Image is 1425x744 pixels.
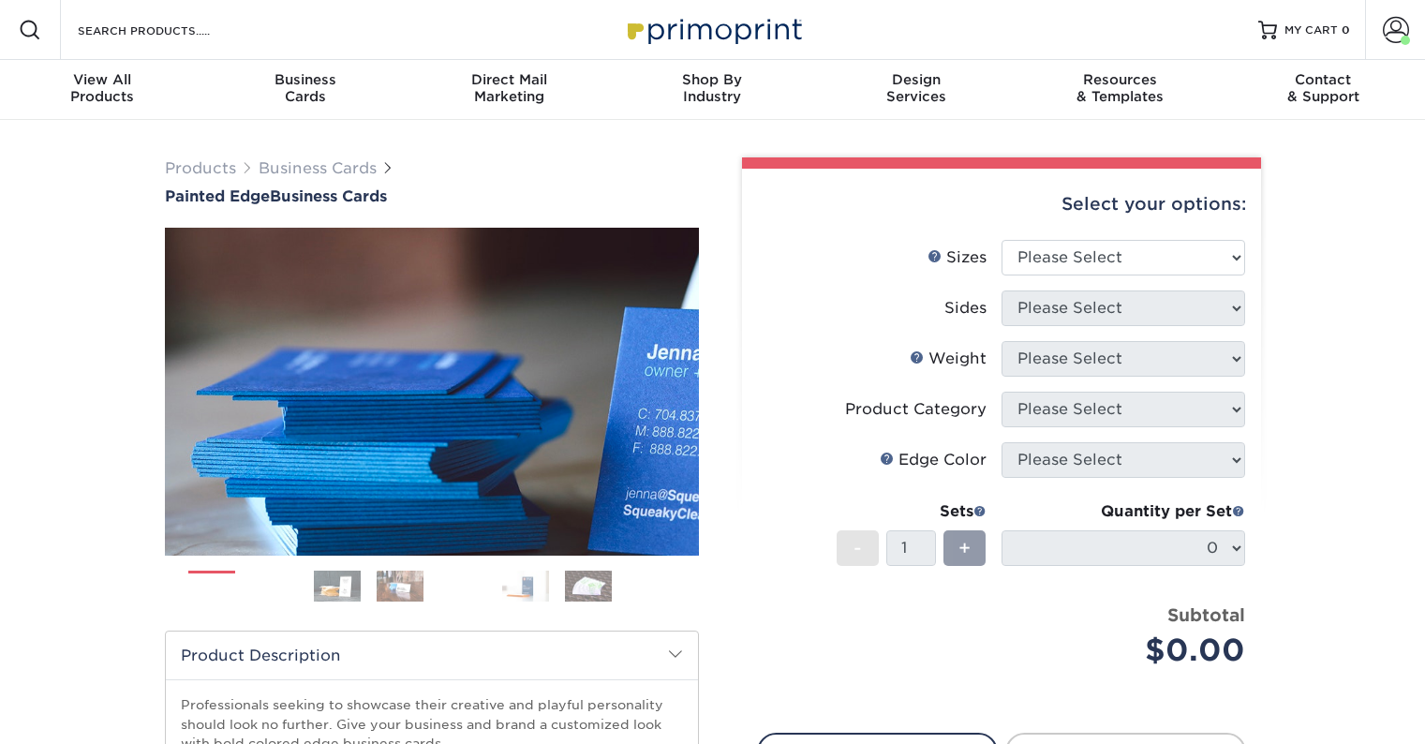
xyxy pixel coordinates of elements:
[165,125,699,659] img: Painted Edge 01
[1284,22,1338,38] span: MY CART
[1167,604,1245,625] strong: Subtotal
[1222,71,1425,88] span: Contact
[203,71,407,105] div: Cards
[203,60,407,120] a: BusinessCards
[408,71,611,88] span: Direct Mail
[928,246,987,269] div: Sizes
[251,563,298,610] img: Business Cards 02
[502,570,549,603] img: Business Cards 06
[165,187,699,205] h1: Business Cards
[314,570,361,603] img: Business Cards 03
[1002,500,1245,523] div: Quantity per Set
[1222,60,1425,120] a: Contact& Support
[408,71,611,105] div: Marketing
[757,169,1246,240] div: Select your options:
[439,563,486,610] img: Business Cards 05
[880,449,987,471] div: Edge Color
[165,187,699,205] a: Painted EdgeBusiness Cards
[837,500,987,523] div: Sets
[1222,71,1425,105] div: & Support
[854,534,862,562] span: -
[408,60,611,120] a: Direct MailMarketing
[1342,23,1350,37] span: 0
[76,19,259,41] input: SEARCH PRODUCTS.....
[611,71,814,88] span: Shop By
[845,398,987,421] div: Product Category
[814,60,1017,120] a: DesignServices
[165,159,236,177] a: Products
[910,348,987,370] div: Weight
[377,570,423,603] img: Business Cards 04
[619,9,807,50] img: Primoprint
[611,60,814,120] a: Shop ByIndustry
[628,563,675,610] img: Business Cards 08
[259,159,377,177] a: Business Cards
[203,71,407,88] span: Business
[565,570,612,603] img: Business Cards 07
[611,71,814,105] div: Industry
[1017,60,1221,120] a: Resources& Templates
[1017,71,1221,105] div: & Templates
[958,534,971,562] span: +
[1017,71,1221,88] span: Resources
[814,71,1017,88] span: Design
[944,297,987,320] div: Sides
[814,71,1017,105] div: Services
[165,187,270,205] span: Painted Edge
[1016,628,1245,673] div: $0.00
[188,564,235,611] img: Business Cards 01
[166,632,698,679] h2: Product Description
